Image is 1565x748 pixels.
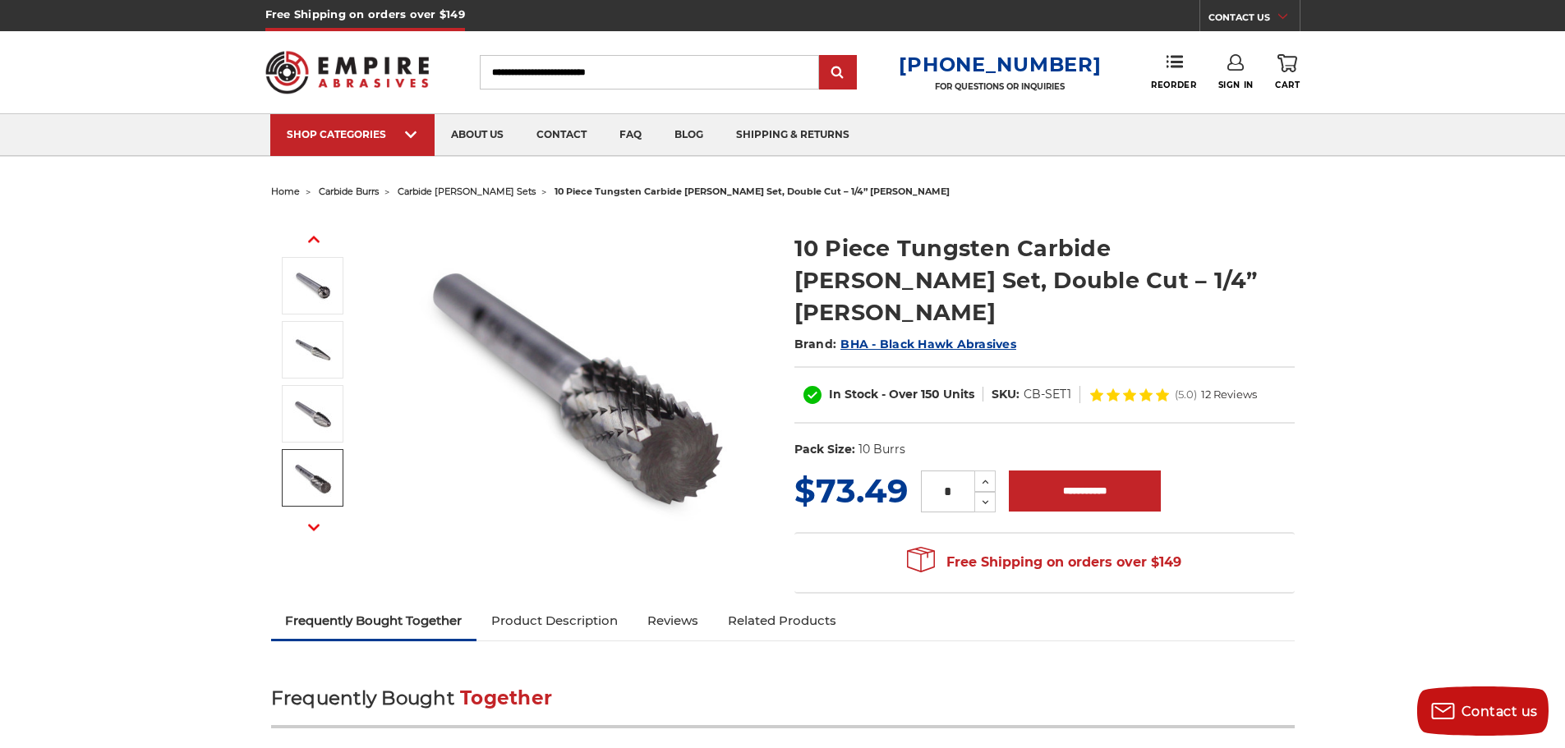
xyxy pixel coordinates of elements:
[907,546,1181,579] span: Free Shipping on orders over $149
[435,114,520,156] a: about us
[899,81,1101,92] p: FOR QUESTIONS OR INQUIRIES
[460,686,552,709] span: Together
[1151,54,1196,89] a: Reorder
[292,329,334,370] img: 10 Piece Tungsten Carbide Burr Set, Double Cut – 1/4” Shank
[794,470,908,511] span: $73.49
[1201,389,1257,400] span: 12 Reviews
[794,232,1295,328] h1: 10 Piece Tungsten Carbide [PERSON_NAME] Set, Double Cut – 1/4” [PERSON_NAME]
[292,457,334,498] img: 10 Piece Tungsten Carbide Burr Set, Double Cut – 1/4” Shank
[603,114,658,156] a: faq
[1417,686,1549,736] button: Contact us
[1275,54,1300,90] a: Cart
[899,53,1101,76] a: [PHONE_NUMBER]
[840,337,1016,351] a: BHA - Black Hawk Abrasives
[822,57,854,89] input: Submit
[1175,389,1197,400] span: (5.0)
[294,222,334,257] button: Previous
[858,441,905,458] dd: 10 Burrs
[271,603,477,639] a: Frequently Bought Together
[319,186,379,197] a: carbide burrs
[794,441,855,458] dt: Pack Size:
[271,186,300,197] a: home
[292,393,334,434] img: 10 Piece Tungsten Carbide Burr Set, Double Cut – 1/4” Shank
[1208,8,1300,31] a: CONTACT US
[633,603,713,639] a: Reviews
[1461,704,1538,719] span: Contact us
[292,265,334,306] img: 10 Piece Tungsten Carbide Burr Set, Double Cut – 1/4” Shank
[520,114,603,156] a: contact
[555,186,950,197] span: 10 piece tungsten carbide [PERSON_NAME] set, double cut – 1/4” [PERSON_NAME]
[881,387,918,402] span: - Over
[943,387,974,402] span: Units
[992,386,1020,403] dt: SKU:
[720,114,866,156] a: shipping & returns
[294,510,334,545] button: Next
[1218,80,1254,90] span: Sign In
[287,128,418,140] div: SHOP CATEGORIES
[921,387,940,402] span: 150
[829,387,878,402] span: In Stock
[412,215,740,544] img: BHA Carbide Burr 10 Piece Set, Double Cut with 1/4" Shanks
[271,686,454,709] span: Frequently Bought
[265,40,430,104] img: Empire Abrasives
[476,603,633,639] a: Product Description
[713,603,851,639] a: Related Products
[1275,80,1300,90] span: Cart
[658,114,720,156] a: blog
[1024,386,1071,403] dd: CB-SET1
[1151,80,1196,90] span: Reorder
[398,186,536,197] a: carbide [PERSON_NAME] sets
[794,337,837,351] span: Brand:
